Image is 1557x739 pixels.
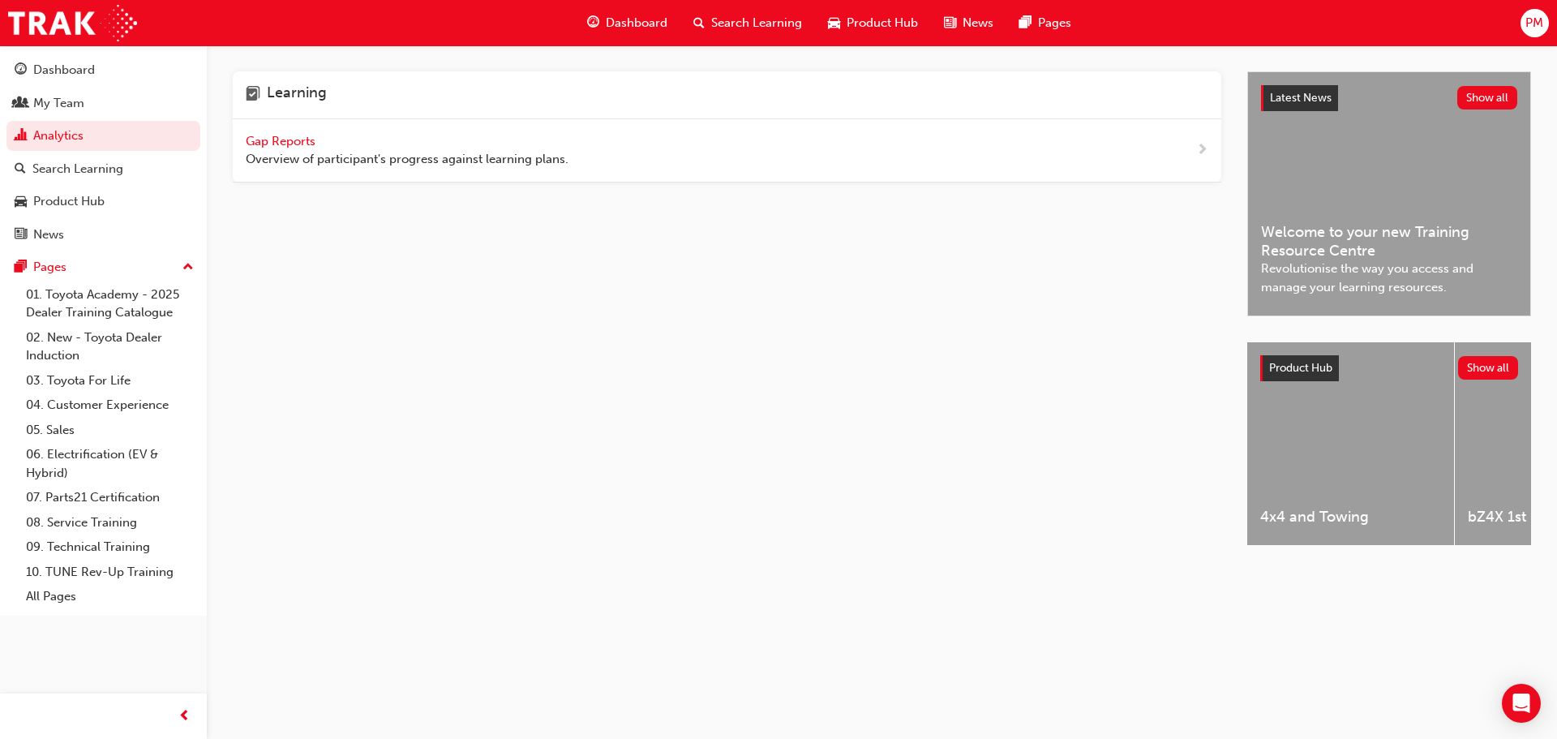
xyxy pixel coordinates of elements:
a: search-iconSearch Learning [680,6,815,40]
span: guage-icon [15,63,27,78]
a: 01. Toyota Academy - 2025 Dealer Training Catalogue [19,282,200,325]
div: Pages [33,258,66,277]
img: Trak [8,5,137,41]
a: 06. Electrification (EV & Hybrid) [19,442,200,485]
a: 02. New - Toyota Dealer Induction [19,325,200,368]
span: Search Learning [711,14,802,32]
a: 04. Customer Experience [19,393,200,418]
span: Pages [1038,14,1071,32]
a: 08. Service Training [19,510,200,535]
a: All Pages [19,584,200,609]
span: next-icon [1196,140,1208,161]
span: Welcome to your new Training Resource Centre [1261,223,1517,260]
button: Show all [1457,86,1518,110]
span: search-icon [693,13,705,33]
h4: Learning [267,84,327,105]
div: Open Intercom Messenger [1502,684,1541,723]
span: Product Hub [1269,361,1332,375]
span: guage-icon [587,13,599,33]
a: Product HubShow all [1260,355,1518,381]
span: 4x4 and Towing [1260,508,1441,526]
span: news-icon [944,13,956,33]
span: people-icon [15,97,27,111]
span: pages-icon [15,260,27,275]
span: Revolutionise the way you access and manage your learning resources. [1261,260,1517,296]
a: Latest NewsShow allWelcome to your new Training Resource CentreRevolutionise the way you access a... [1247,71,1531,316]
span: car-icon [15,195,27,209]
span: News [963,14,993,32]
a: pages-iconPages [1006,6,1084,40]
a: News [6,220,200,250]
span: search-icon [15,162,26,177]
a: Gap Reports Overview of participant's progress against learning plans.next-icon [233,119,1221,183]
span: Dashboard [606,14,667,32]
div: Search Learning [32,160,123,178]
a: 05. Sales [19,418,200,443]
a: 03. Toyota For Life [19,368,200,393]
a: Dashboard [6,55,200,85]
span: Gap Reports [246,134,319,148]
span: Product Hub [847,14,918,32]
a: car-iconProduct Hub [815,6,931,40]
button: Pages [6,252,200,282]
span: Latest News [1270,91,1332,105]
span: prev-icon [178,707,191,727]
span: up-icon [182,257,194,278]
a: guage-iconDashboard [574,6,680,40]
a: 4x4 and Towing [1247,342,1454,545]
button: Show all [1458,356,1519,380]
a: 07. Parts21 Certification [19,485,200,510]
div: My Team [33,94,84,113]
a: 09. Technical Training [19,535,200,560]
div: Product Hub [33,192,105,211]
a: 10. TUNE Rev-Up Training [19,560,200,585]
a: Latest NewsShow all [1261,85,1517,111]
span: news-icon [15,228,27,243]
span: chart-icon [15,129,27,144]
div: News [33,226,64,244]
div: Dashboard [33,61,95,79]
a: Search Learning [6,154,200,184]
a: Product Hub [6,187,200,217]
a: news-iconNews [931,6,1006,40]
a: Analytics [6,121,200,151]
span: Overview of participant's progress against learning plans. [246,150,568,169]
button: PM [1521,9,1549,37]
span: car-icon [828,13,840,33]
span: PM [1525,14,1543,32]
button: DashboardMy TeamAnalyticsSearch LearningProduct HubNews [6,52,200,252]
a: My Team [6,88,200,118]
span: learning-icon [246,84,260,105]
span: pages-icon [1019,13,1032,33]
